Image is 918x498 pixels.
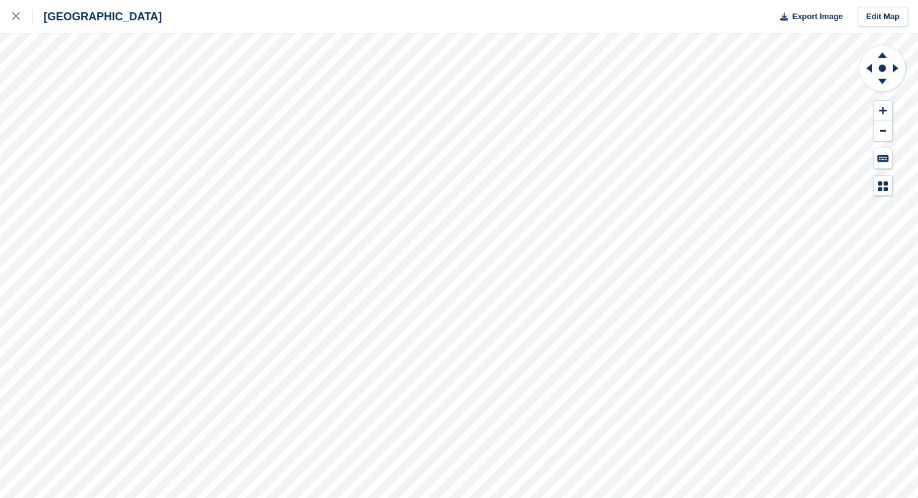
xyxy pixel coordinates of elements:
button: Export Image [773,7,843,27]
div: [GEOGRAPHIC_DATA] [33,9,162,24]
button: Zoom In [874,101,892,121]
a: Edit Map [858,7,908,27]
button: Keyboard Shortcuts [874,148,892,168]
button: Zoom Out [874,121,892,141]
button: Map Legend [874,176,892,196]
span: Export Image [792,10,842,23]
